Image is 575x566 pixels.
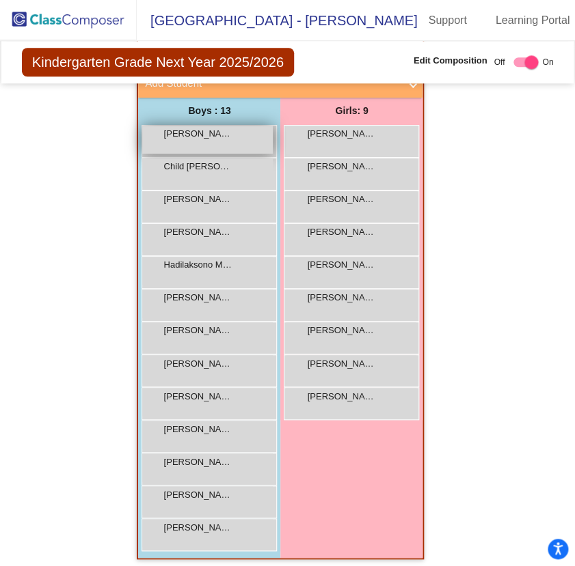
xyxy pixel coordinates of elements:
span: Edit Composition [414,54,487,68]
span: [PERSON_NAME] [307,324,375,337]
span: Off [494,56,505,68]
span: Hadilaksono Maximus [163,258,232,272]
span: [PERSON_NAME] [307,258,375,272]
span: [PERSON_NAME] [163,193,232,206]
span: [PERSON_NAME] Colt [163,127,232,141]
span: [PERSON_NAME] [PERSON_NAME] [163,520,232,534]
span: [PERSON_NAME] [163,324,232,337]
span: [PERSON_NAME] [163,225,232,239]
span: [PERSON_NAME] [307,193,375,206]
span: [PERSON_NAME] [163,356,232,370]
span: On [542,56,553,68]
span: [PERSON_NAME] [307,127,375,141]
span: [PERSON_NAME] Poppy [307,225,375,239]
span: [PERSON_NAME] [307,389,375,403]
span: Child [PERSON_NAME] [163,160,232,173]
div: Girls: 9 [280,98,423,125]
mat-expansion-panel-header: Add Student [138,70,423,98]
span: [PERSON_NAME] [163,422,232,436]
div: Boys : 13 [138,98,280,125]
a: Support [417,10,477,31]
span: Kindergarten Grade Next Year 2025/2026 [22,48,294,76]
span: [PERSON_NAME] [163,455,232,468]
mat-panel-title: Add Student [145,76,399,91]
span: [PERSON_NAME] [163,291,232,305]
span: [PERSON_NAME] [307,356,375,370]
span: [PERSON_NAME] [307,160,375,173]
span: [PERSON_NAME] [163,389,232,403]
span: [PERSON_NAME] Griz [163,487,232,501]
span: [GEOGRAPHIC_DATA] - [PERSON_NAME] [137,10,417,31]
span: [PERSON_NAME] [PERSON_NAME] [307,291,375,305]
